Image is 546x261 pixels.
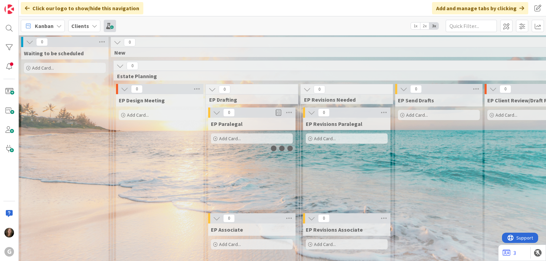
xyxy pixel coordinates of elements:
[304,96,384,103] span: EP Revisions Needed
[124,38,135,46] span: 0
[14,1,31,9] span: Support
[35,22,54,30] span: Kanban
[411,23,420,29] span: 1x
[36,38,48,46] span: 0
[4,4,14,14] img: Visit kanbanzone.com
[223,214,235,222] span: 0
[398,97,434,104] span: EP Send Drafts
[219,135,241,142] span: Add Card...
[410,85,422,93] span: 0
[420,23,429,29] span: 2x
[318,214,330,222] span: 0
[503,249,516,257] a: 3
[211,226,243,233] span: EP Associate
[219,85,230,93] span: 0
[127,112,149,118] span: Add Card...
[211,120,243,127] span: EP Paralegal
[4,228,14,237] img: SB
[209,96,289,103] span: EP Drafting
[314,241,336,247] span: Add Card...
[446,20,497,32] input: Quick Filter...
[32,65,54,71] span: Add Card...
[119,97,165,104] span: EP Design Meeting
[71,23,89,29] b: Clients
[131,85,143,93] span: 0
[219,241,241,247] span: Add Card...
[314,135,336,142] span: Add Card...
[306,226,363,233] span: EP Revisions Associate
[4,247,14,257] div: G
[495,112,517,118] span: Add Card...
[24,50,84,57] span: Waiting to be scheduled
[500,85,511,93] span: 0
[432,2,528,14] div: Add and manage tabs by clicking
[318,108,330,117] span: 0
[429,23,439,29] span: 3x
[127,62,138,70] span: 0
[314,85,325,93] span: 0
[223,108,235,117] span: 0
[21,2,143,14] div: Click our logo to show/hide this navigation
[306,120,362,127] span: EP Revisions Paralegal
[406,112,428,118] span: Add Card...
